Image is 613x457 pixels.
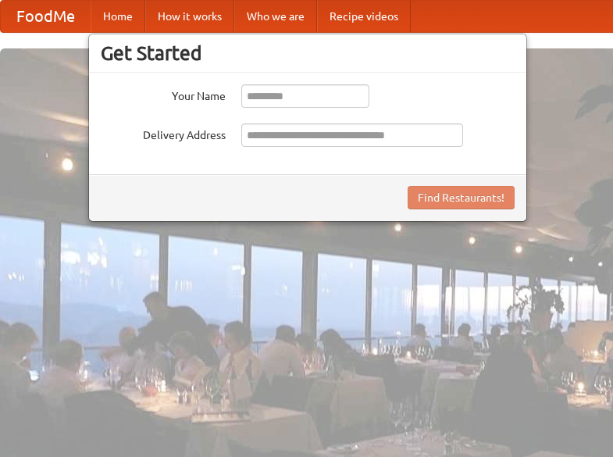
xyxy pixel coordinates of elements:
[101,41,515,65] h3: Get Started
[234,1,317,32] a: Who we are
[101,84,226,104] label: Your Name
[317,1,411,32] a: Recipe videos
[408,186,515,209] button: Find Restaurants!
[1,1,91,32] a: FoodMe
[145,1,234,32] a: How it works
[91,1,145,32] a: Home
[101,123,226,143] label: Delivery Address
